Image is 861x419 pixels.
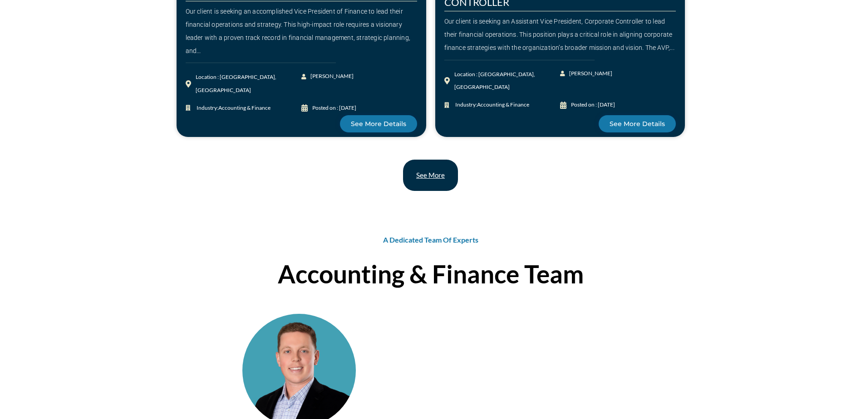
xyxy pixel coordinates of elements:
span: [PERSON_NAME] [567,67,612,80]
a: Industry:Accounting & Finance [444,98,560,112]
div: Posted on : [DATE] [571,98,615,112]
a: [PERSON_NAME] [301,70,359,83]
div: Location : [GEOGRAPHIC_DATA], [GEOGRAPHIC_DATA] [454,68,560,94]
div: Location : [GEOGRAPHIC_DATA], [GEOGRAPHIC_DATA] [196,71,301,97]
span: See More Details [351,121,406,127]
span: Accounting & Finance [477,101,529,108]
a: See More [403,160,458,191]
a: [PERSON_NAME] [560,67,618,80]
h2: Accounting & Finance Team [172,262,689,287]
span: Industry: [194,102,271,115]
a: See More Details [599,115,676,132]
span: Industry: [453,98,529,112]
h2: A Dedicated Team Of Experts [172,236,689,244]
span: [PERSON_NAME] [308,70,354,83]
div: Our client is seeking an accomplished Vice President of Finance to lead their financial operation... [186,5,417,57]
span: Accounting & Finance [218,104,271,111]
span: See More Details [610,121,665,127]
span: See More [416,172,445,179]
div: Posted on : [DATE] [312,102,356,115]
div: Our client is seeking an Assistant Vice President, Corporate Controller to lead their financial o... [444,15,676,54]
a: Industry:Accounting & Finance [186,102,301,115]
a: See More Details [340,115,417,132]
